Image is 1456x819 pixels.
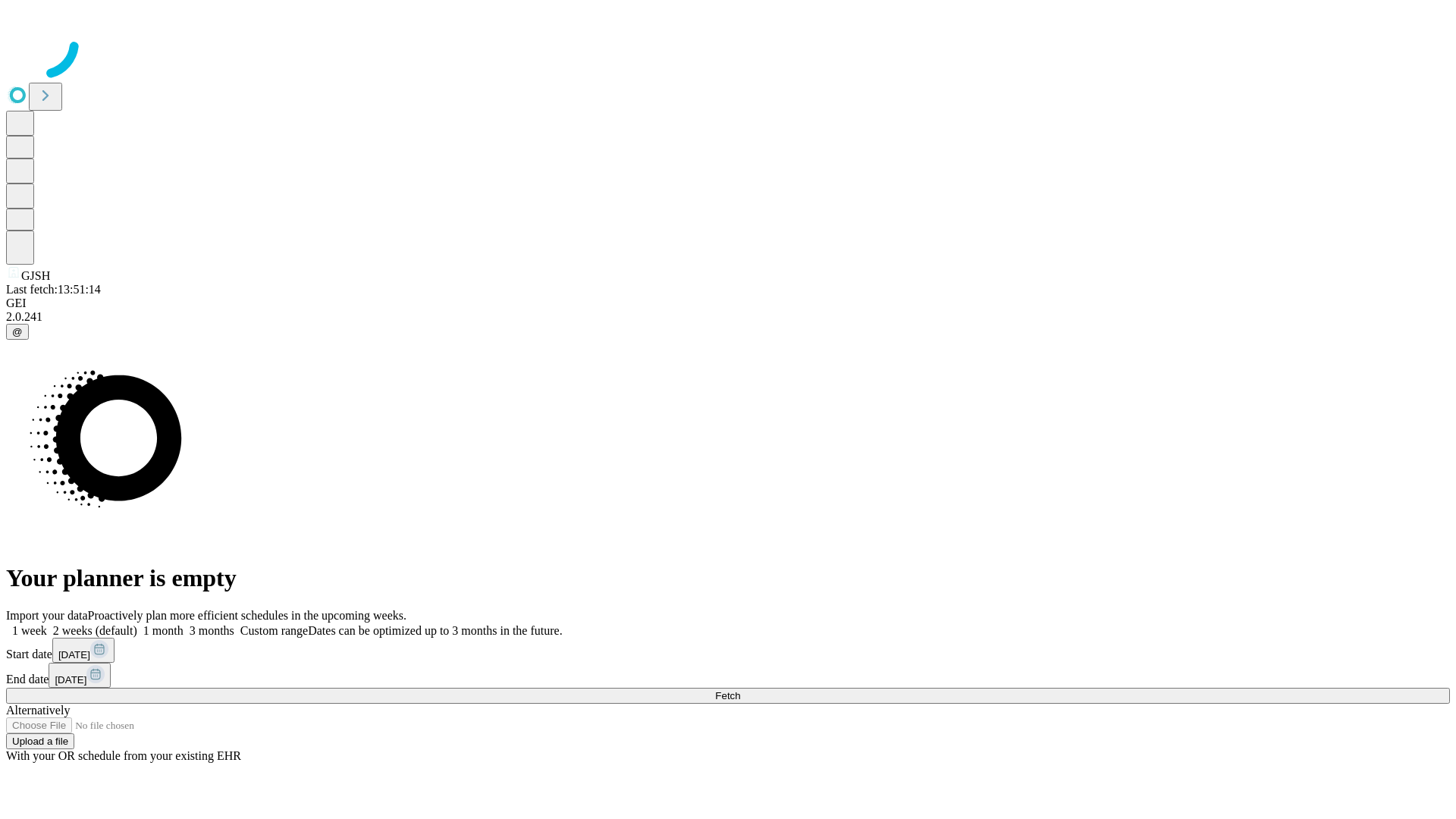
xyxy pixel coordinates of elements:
[6,324,29,340] button: @
[12,326,23,337] span: @
[143,624,184,637] span: 1 month
[6,564,1450,592] h1: Your planner is empty
[6,704,70,717] span: Alternatively
[58,649,90,661] span: [DATE]
[6,749,241,762] span: With your OR schedule from your existing EHR
[6,663,1450,688] div: End date
[53,624,137,637] span: 2 weeks (default)
[6,297,1450,310] div: GEI
[6,310,1450,324] div: 2.0.241
[6,609,88,622] span: Import your data
[6,688,1450,704] button: Fetch
[12,624,47,637] span: 1 week
[6,283,101,296] span: Last fetch: 13:51:14
[52,638,115,663] button: [DATE]
[21,269,50,282] span: GJSH
[240,624,308,637] span: Custom range
[715,690,740,701] span: Fetch
[190,624,234,637] span: 3 months
[6,638,1450,663] div: Start date
[49,663,111,688] button: [DATE]
[88,609,406,622] span: Proactively plan more efficient schedules in the upcoming weeks.
[6,733,74,749] button: Upload a file
[308,624,562,637] span: Dates can be optimized up to 3 months in the future.
[55,674,86,686] span: [DATE]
